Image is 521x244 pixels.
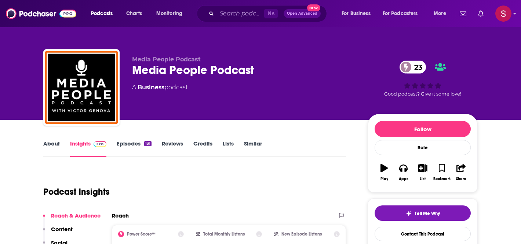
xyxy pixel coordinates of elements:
div: 131 [144,141,152,146]
a: Similar [244,140,262,157]
a: Credits [193,140,212,157]
a: Business [138,84,164,91]
a: Reviews [162,140,183,157]
h2: New Episode Listens [281,232,322,237]
a: Show notifications dropdown [475,7,487,20]
div: Search podcasts, credits, & more... [204,5,334,22]
button: Show profile menu [495,6,511,22]
div: 23Good podcast? Give it some love! [368,56,478,101]
button: Bookmark [432,159,451,186]
span: New [307,4,320,11]
button: open menu [429,8,455,19]
a: Contact This Podcast [375,227,471,241]
span: Podcasts [91,8,113,19]
span: Open Advanced [287,12,317,15]
button: Open AdvancedNew [284,9,321,18]
span: Logged in as stephanie85546 [495,6,511,22]
input: Search podcasts, credits, & more... [217,8,264,19]
h2: Total Monthly Listens [203,232,245,237]
div: List [420,177,426,181]
a: About [43,140,60,157]
div: Share [456,177,466,181]
p: Reach & Audience [51,212,101,219]
span: For Podcasters [383,8,418,19]
div: Bookmark [433,177,451,181]
img: Media People Podcast [45,51,118,124]
button: List [413,159,432,186]
div: Apps [399,177,408,181]
img: User Profile [495,6,511,22]
span: For Business [342,8,371,19]
button: Share [452,159,471,186]
a: InsightsPodchaser Pro [70,140,106,157]
img: Podchaser Pro [94,141,106,147]
a: Episodes131 [117,140,152,157]
h2: Reach [112,212,129,219]
span: Media People Podcast [132,56,201,63]
span: Good podcast? Give it some love! [384,91,461,97]
span: Tell Me Why [415,211,440,216]
div: Rate [375,140,471,155]
h1: Podcast Insights [43,186,110,197]
span: 23 [407,61,426,73]
button: Reach & Audience [43,212,101,226]
button: Apps [394,159,413,186]
span: More [434,8,446,19]
div: Play [380,177,388,181]
span: Charts [126,8,142,19]
a: Lists [223,140,234,157]
p: Content [51,226,73,233]
a: Charts [121,8,146,19]
button: open menu [378,8,429,19]
button: open menu [336,8,380,19]
button: open menu [86,8,122,19]
a: Show notifications dropdown [457,7,469,20]
div: A podcast [132,83,188,92]
img: tell me why sparkle [406,211,412,216]
button: tell me why sparkleTell Me Why [375,205,471,221]
button: Play [375,159,394,186]
img: Podchaser - Follow, Share and Rate Podcasts [6,7,76,21]
button: open menu [151,8,192,19]
span: ⌘ K [264,9,278,18]
button: Content [43,226,73,239]
button: Follow [375,121,471,137]
h2: Power Score™ [127,232,156,237]
a: 23 [400,61,426,73]
span: Monitoring [156,8,182,19]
